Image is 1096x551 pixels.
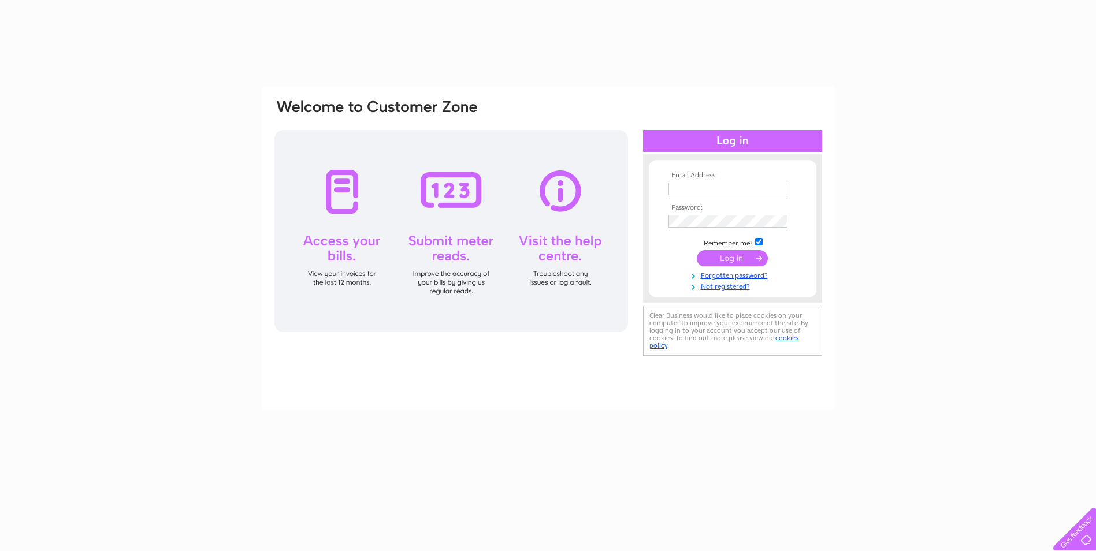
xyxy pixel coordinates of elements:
[649,334,798,349] a: cookies policy
[666,172,800,180] th: Email Address:
[643,306,822,356] div: Clear Business would like to place cookies on your computer to improve your experience of the sit...
[697,250,768,266] input: Submit
[666,204,800,212] th: Password:
[668,280,800,291] a: Not registered?
[666,236,800,248] td: Remember me?
[668,269,800,280] a: Forgotten password?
